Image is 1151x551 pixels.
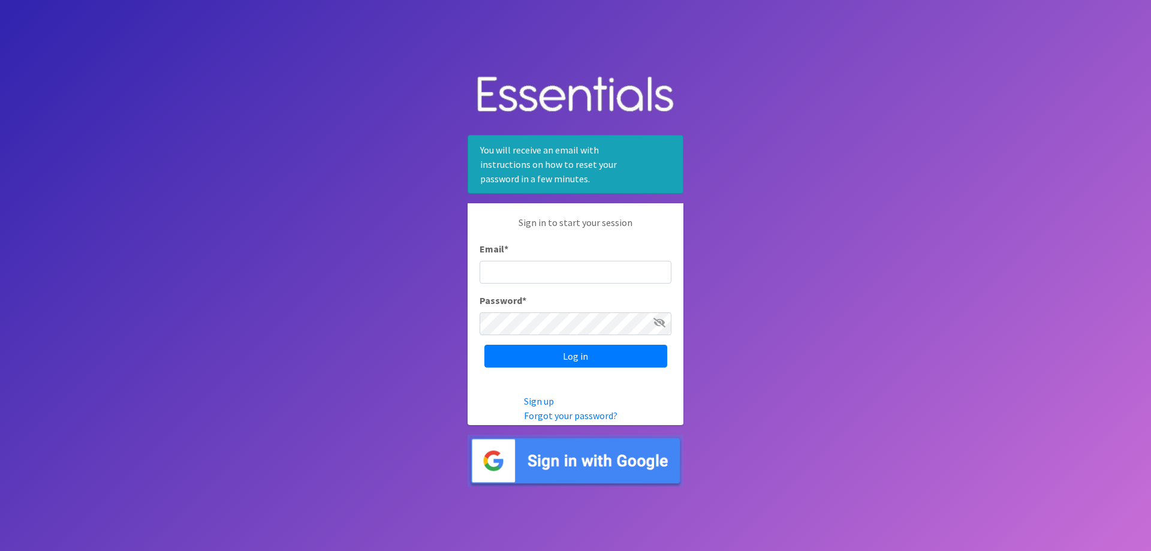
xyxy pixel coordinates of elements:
p: Sign in to start your session [480,215,671,242]
a: Sign up [524,395,554,407]
input: Log in [484,345,667,368]
div: You will receive an email with instructions on how to reset your password in a few minutes. [468,135,683,194]
label: Email [480,242,508,256]
img: Human Essentials [468,64,683,126]
label: Password [480,293,526,308]
abbr: required [504,243,508,255]
abbr: required [522,294,526,306]
img: Sign in with Google [468,435,683,487]
a: Forgot your password? [524,410,617,421]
